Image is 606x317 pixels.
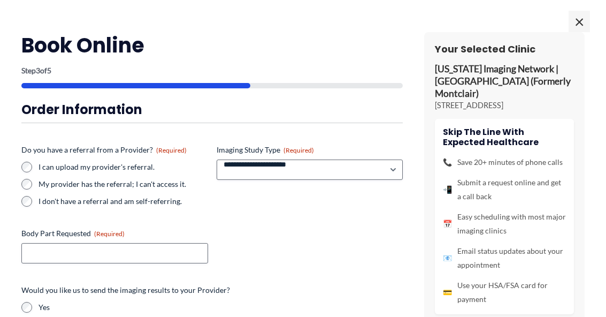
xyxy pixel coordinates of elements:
[435,100,574,111] p: [STREET_ADDRESS]
[443,183,452,197] span: 📲
[443,251,452,265] span: 📧
[443,278,566,306] li: Use your HSA/FSA card for payment
[443,155,452,169] span: 📞
[39,196,208,207] label: I don't have a referral and am self-referring.
[47,66,51,75] span: 5
[443,285,452,299] span: 💳
[443,127,566,147] h4: Skip the line with Expected Healthcare
[443,244,566,272] li: Email status updates about your appointment
[435,43,574,55] h3: Your Selected Clinic
[443,155,566,169] li: Save 20+ minutes of phone calls
[435,63,574,100] p: [US_STATE] Imaging Network | [GEOGRAPHIC_DATA] (Formerly Montclair)
[283,146,314,154] span: (Required)
[21,145,187,155] legend: Do you have a referral from a Provider?
[21,32,403,58] h2: Book Online
[443,210,566,238] li: Easy scheduling with most major imaging clinics
[156,146,187,154] span: (Required)
[94,230,125,238] span: (Required)
[217,145,403,155] label: Imaging Study Type
[39,302,403,313] label: Yes
[21,285,230,296] legend: Would you like us to send the imaging results to your Provider?
[21,101,403,118] h3: Order Information
[443,176,566,203] li: Submit a request online and get a call back
[443,217,452,231] span: 📅
[39,162,208,172] label: I can upload my provider's referral.
[21,228,208,239] label: Body Part Requested
[36,66,40,75] span: 3
[569,11,590,32] span: ×
[39,179,208,190] label: My provider has the referral; I can't access it.
[21,67,403,74] p: Step of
